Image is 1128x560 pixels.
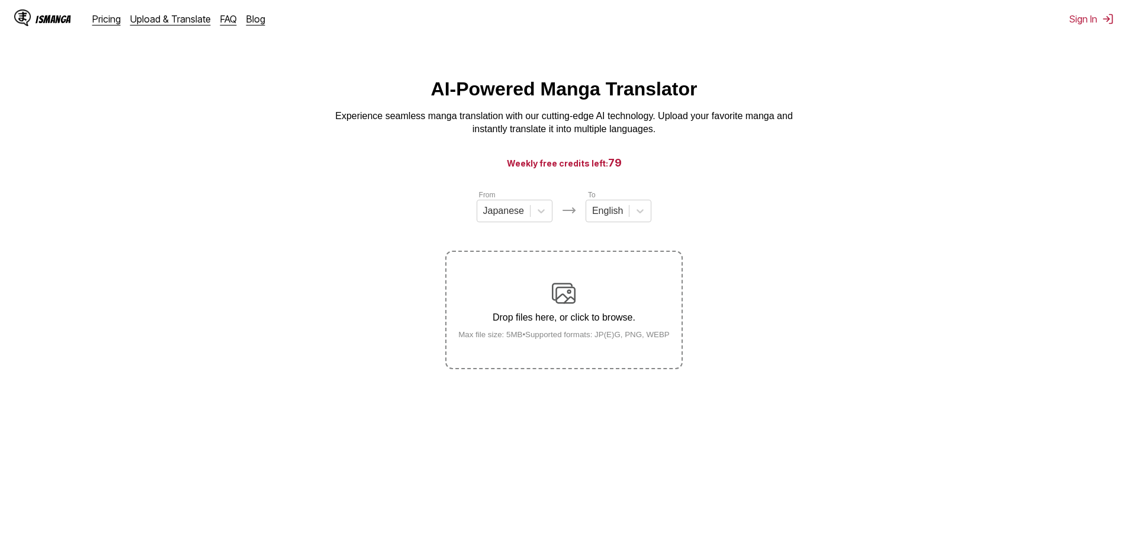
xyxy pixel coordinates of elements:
[92,13,121,25] a: Pricing
[588,191,596,199] label: To
[14,9,92,28] a: IsManga LogoIsManga
[608,156,622,169] span: 79
[14,9,31,26] img: IsManga Logo
[562,203,576,217] img: Languages icon
[246,13,265,25] a: Blog
[327,110,801,136] p: Experience seamless manga translation with our cutting-edge AI technology. Upload your favorite m...
[431,78,698,100] h1: AI-Powered Manga Translator
[36,14,71,25] div: IsManga
[130,13,211,25] a: Upload & Translate
[220,13,237,25] a: FAQ
[1102,13,1114,25] img: Sign out
[28,155,1100,170] h3: Weekly free credits left:
[449,330,679,339] small: Max file size: 5MB • Supported formats: JP(E)G, PNG, WEBP
[479,191,496,199] label: From
[449,312,679,323] p: Drop files here, or click to browse.
[1069,13,1114,25] button: Sign In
